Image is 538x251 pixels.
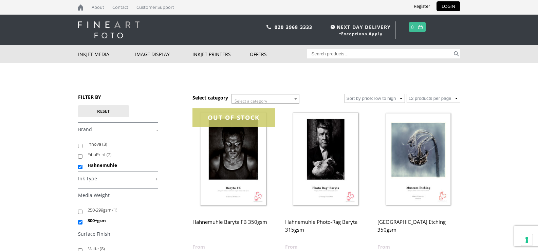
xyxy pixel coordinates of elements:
img: basket.svg [418,25,423,29]
h2: Hahnemuhle Photo-Rag Baryta 315gsm [285,216,367,243]
h2: [GEOGRAPHIC_DATA] Etching 350gsm [377,216,460,243]
span: NEXT DAY DELIVERY [329,23,391,31]
a: 0 [411,22,414,32]
span: (2) [107,151,112,158]
img: phone.svg [266,25,271,29]
a: Offers [250,45,307,63]
label: FibaPrint [88,149,152,160]
a: 020 3968 3333 [275,24,313,30]
label: Innova [88,139,152,149]
img: Hahnemuhle Photo-Rag Baryta 315gsm [285,108,367,211]
h4: Media Weight [78,188,158,202]
a: Inkjet Media [78,45,135,63]
a: - [78,126,158,133]
span: (3) [102,141,107,147]
a: Inkjet Printers [192,45,250,63]
h2: Hahnemuhle Baryta FB 350gsm [192,216,275,243]
a: + [78,176,158,182]
label: Hahnemuhle [88,160,152,171]
h3: Select category [192,94,228,101]
a: Image Display [135,45,192,63]
img: Hahnemuhle Baryta FB 350gsm [192,108,275,211]
img: time.svg [331,25,335,29]
div: OUT OF STOCK [192,108,275,127]
a: Exceptions Apply [341,31,383,37]
select: Shop order [345,94,405,103]
button: Search [452,49,460,58]
img: logo-white.svg [78,21,140,38]
label: 300+gsm [88,215,152,226]
h3: FILTER BY [78,94,158,100]
a: LOGIN [437,1,460,11]
h4: Ink Type [78,172,158,185]
img: Hahnemuhle Museum Etching 350gsm [377,108,460,211]
button: Your consent preferences for tracking technologies [521,234,533,246]
input: Search products… [307,49,452,58]
span: (1) [112,207,117,213]
label: 250-299gsm [88,205,152,215]
a: - [78,231,158,237]
button: Reset [78,105,129,117]
span: Select a category [235,98,267,104]
a: - [78,192,158,199]
h4: Surface Finish [78,227,158,240]
a: Register [409,1,435,11]
h4: Brand [78,122,158,136]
